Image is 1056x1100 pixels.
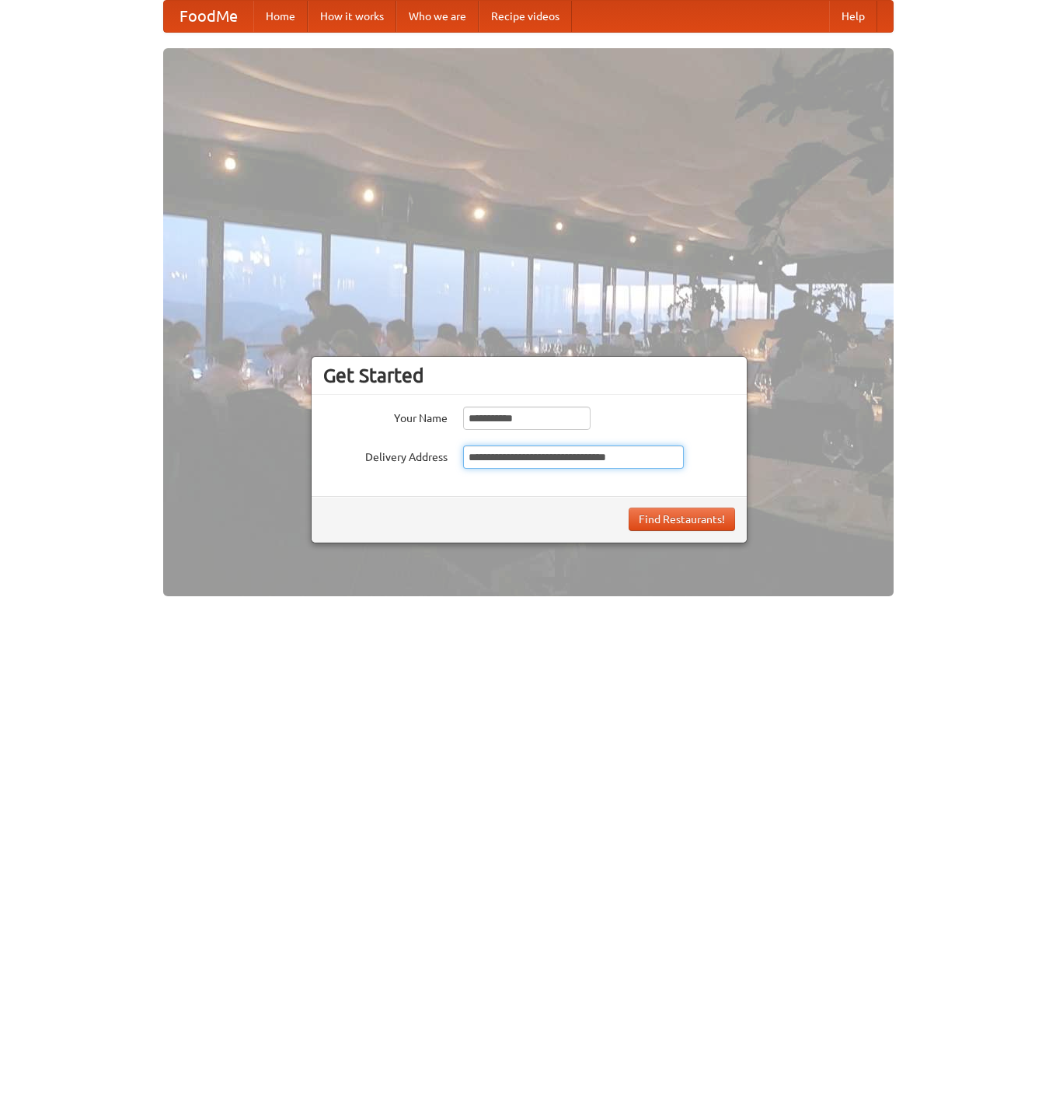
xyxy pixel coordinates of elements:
label: Your Name [323,407,448,426]
button: Find Restaurants! [629,508,735,531]
a: Recipe videos [479,1,572,32]
a: Help [829,1,877,32]
a: How it works [308,1,396,32]
h3: Get Started [323,364,735,387]
a: Home [253,1,308,32]
label: Delivery Address [323,445,448,465]
a: FoodMe [164,1,253,32]
a: Who we are [396,1,479,32]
